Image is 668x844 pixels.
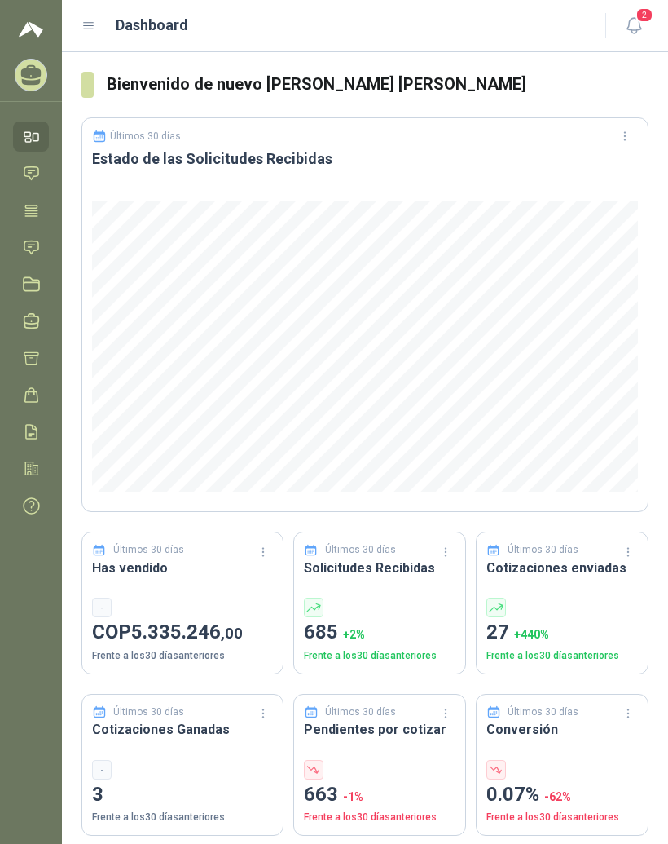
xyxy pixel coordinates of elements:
p: COP [92,617,273,648]
p: Últimos 30 días [508,542,578,558]
p: Últimos 30 días [325,705,396,720]
p: Últimos 30 días [110,130,181,142]
p: Frente a los 30 días anteriores [304,810,455,825]
p: 663 [304,780,455,811]
p: 27 [486,617,638,648]
span: + 440 % [514,628,549,641]
p: Últimos 30 días [325,542,396,558]
span: 5.335.246 [131,621,243,643]
p: Frente a los 30 días anteriores [486,810,638,825]
h3: Bienvenido de nuevo [PERSON_NAME] [PERSON_NAME] [107,72,648,97]
h3: Estado de las Solicitudes Recibidas [92,149,638,169]
h3: Conversión [486,719,638,740]
p: Últimos 30 días [113,542,184,558]
h3: Solicitudes Recibidas [304,558,455,578]
p: Frente a los 30 días anteriores [92,648,273,664]
span: -62 % [544,790,571,803]
span: -1 % [343,790,363,803]
div: - [92,598,112,617]
p: Frente a los 30 días anteriores [304,648,455,664]
div: - [92,760,112,780]
span: ,00 [221,624,243,643]
p: 685 [304,617,455,648]
p: 0.07% [486,780,638,811]
p: Últimos 30 días [508,705,578,720]
span: 2 [635,7,653,23]
h3: Has vendido [92,558,273,578]
h3: Cotizaciones Ganadas [92,719,273,740]
h3: Cotizaciones enviadas [486,558,638,578]
button: 2 [619,11,648,41]
p: Frente a los 30 días anteriores [486,648,638,664]
h1: Dashboard [116,14,188,37]
p: 3 [92,780,273,811]
p: Frente a los 30 días anteriores [92,810,273,825]
h3: Pendientes por cotizar [304,719,455,740]
img: Logo peakr [19,20,43,39]
p: Últimos 30 días [113,705,184,720]
span: + 2 % [343,628,365,641]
